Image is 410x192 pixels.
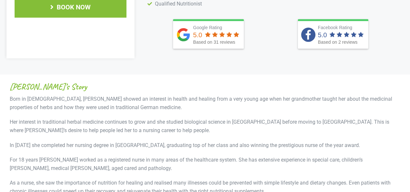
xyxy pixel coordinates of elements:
[10,156,400,172] p: For 18 years [PERSON_NAME] worked as a registered nurse in many areas of the healthcare system. S...
[10,95,400,111] p: Born in [DEMOGRAPHIC_DATA], [PERSON_NAME] showed an interest in health and healing from a very yo...
[10,141,400,150] p: In [DATE] she completed her nursing degree in [GEOGRAPHIC_DATA], graduating top of her class and ...
[318,40,357,45] span: Based on 2 reviews
[193,32,202,38] div: 5.0
[10,83,87,91] span: [PERSON_NAME]’s Story
[318,24,365,31] div: Facebook Rating
[318,32,327,38] div: 5.0
[10,118,400,134] p: Her interest in traditional herbal medicine continues to grow and she studied biological science ...
[193,24,240,31] div: Google Rating
[193,40,235,45] span: Based on 31 reviews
